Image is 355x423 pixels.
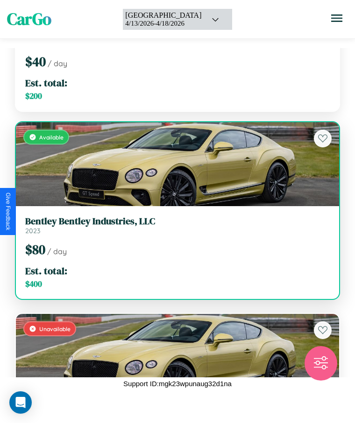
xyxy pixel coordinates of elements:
span: 2023 [25,227,41,235]
h3: Bentley Bentley Industries, LLC [25,215,330,227]
span: $ 400 [25,278,42,290]
span: / day [48,59,67,68]
div: Give Feedback [5,193,11,230]
span: / day [47,247,67,256]
span: CarGo [7,8,51,30]
span: Est. total: [25,264,67,277]
span: Available [39,134,64,141]
span: $ 80 [25,241,45,258]
div: Open Intercom Messenger [9,391,32,414]
div: 4 / 13 / 2026 - 4 / 18 / 2026 [125,20,201,28]
a: Bentley Bentley Industries, LLC2023 [25,215,330,235]
span: $ 200 [25,90,42,102]
span: Est. total: [25,76,67,90]
div: [GEOGRAPHIC_DATA] [125,11,201,20]
p: Support ID: mgk23wpunaug32d1na [123,377,232,390]
span: $ 40 [25,53,46,70]
span: Unavailable [39,326,71,333]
